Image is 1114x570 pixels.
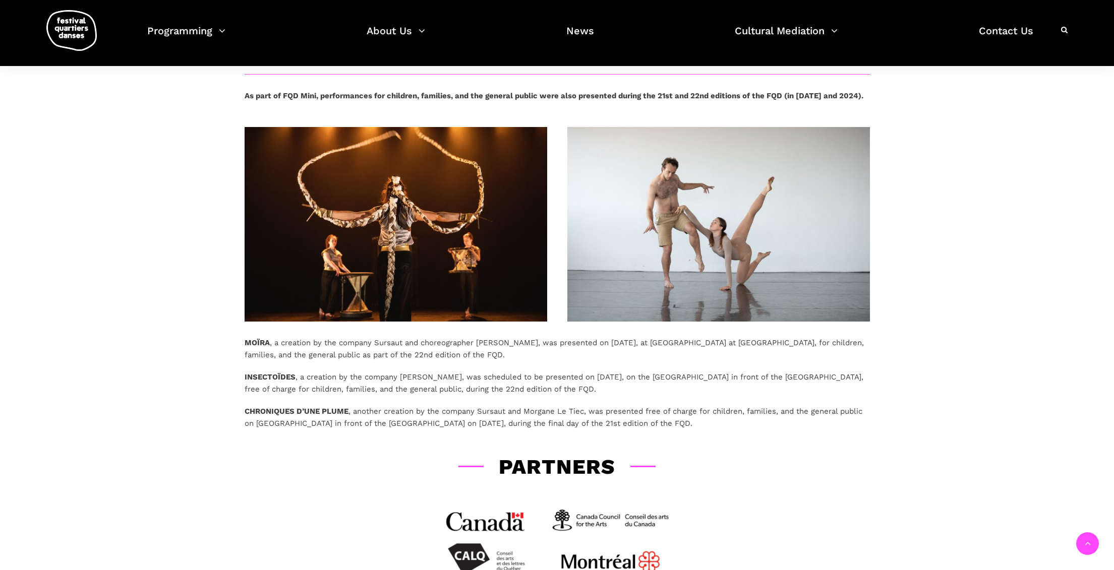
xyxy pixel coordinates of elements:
strong: MOÏRA [245,338,270,347]
strong: INSECTOÏDES [245,372,296,382]
a: Programming [147,22,225,52]
p: , a creation by the company [PERSON_NAME], was scheduled to be presented on [DATE], on the [GEOGR... [245,371,870,395]
a: About Us [367,22,425,52]
a: Contact Us [979,22,1033,52]
a: Cultural Mediation [735,22,838,52]
strong: CHRONIQUES D’UNE PLUME [245,407,348,416]
h3: Partners [458,455,656,480]
p: , a creation by the company Sursaut and choreographer [PERSON_NAME], was presented on [DATE], at ... [245,337,870,361]
a: News [566,22,594,52]
p: , another creation by the company Sursaut and Morgane Le Tiec, was presented free of charge for c... [245,405,870,429]
img: logo-fqd-med [46,10,97,51]
strong: As part of FQD Mini, performances for children, families, and the general public were also presen... [245,91,863,100]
